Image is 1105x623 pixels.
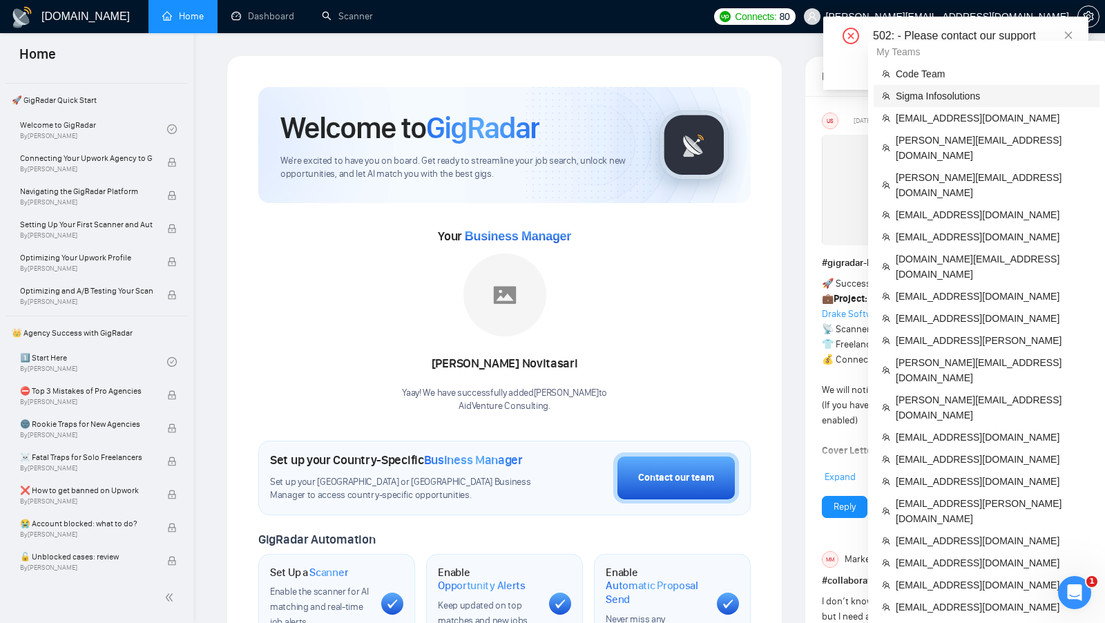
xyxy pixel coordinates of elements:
[882,70,890,78] span: team
[822,573,1055,588] h1: # collaboration
[896,333,1091,348] span: [EMAIL_ADDRESS][PERSON_NAME]
[20,530,153,539] span: By [PERSON_NAME]
[11,6,33,28] img: logo
[896,170,1091,200] span: [PERSON_NAME][EMAIL_ADDRESS][DOMAIN_NAME]
[822,496,867,518] button: Reply
[780,9,790,24] span: 80
[20,284,153,298] span: Optimizing and A/B Testing Your Scanner for Better Results
[606,566,706,606] h1: Enable
[402,387,607,413] div: Yaay! We have successfully added [PERSON_NAME] to
[823,552,838,567] div: MM
[807,12,817,21] span: user
[882,559,890,567] span: team
[845,552,937,567] span: Market Minds Creative
[164,591,178,604] span: double-left
[438,579,526,593] span: Opportunity Alerts
[20,550,153,564] span: 🔓 Unblocked cases: review
[167,290,177,300] span: lock
[426,109,539,146] span: GigRadar
[20,218,153,231] span: Setting Up Your First Scanner and Auto-Bidder
[20,431,153,439] span: By [PERSON_NAME]
[834,293,867,305] strong: Project:
[896,111,1091,126] span: [EMAIL_ADDRESS][DOMAIN_NAME]
[20,517,153,530] span: 😭 Account blocked: what to do?
[638,470,714,486] div: Contact our team
[167,224,177,233] span: lock
[882,92,890,100] span: team
[20,564,153,572] span: By [PERSON_NAME]
[896,289,1091,304] span: [EMAIL_ADDRESS][DOMAIN_NAME]
[167,490,177,499] span: lock
[465,229,571,243] span: Business Manager
[882,581,890,589] span: team
[20,417,153,431] span: 🌚 Rookie Traps for New Agencies
[606,579,706,606] span: Automatic Proposal Send
[402,400,607,413] p: AidVenture Consulting .
[167,390,177,400] span: lock
[402,352,607,376] div: [PERSON_NAME] Novitasari
[896,251,1091,282] span: [DOMAIN_NAME][EMAIL_ADDRESS][DOMAIN_NAME]
[822,256,1055,271] h1: # gigradar-hub
[873,28,1072,61] div: 502: - Please contact our support team.
[896,430,1091,445] span: [EMAIL_ADDRESS][DOMAIN_NAME]
[896,533,1091,548] span: [EMAIL_ADDRESS][DOMAIN_NAME]
[882,262,890,271] span: team
[1058,576,1091,609] iframe: Intercom live chat
[167,157,177,167] span: lock
[6,86,186,114] span: 🚀 GigRadar Quick Start
[438,566,538,593] h1: Enable
[1064,30,1073,40] span: close
[167,191,177,200] span: lock
[882,455,890,463] span: team
[896,133,1091,163] span: [PERSON_NAME][EMAIL_ADDRESS][DOMAIN_NAME]
[8,44,67,73] span: Home
[20,450,153,464] span: ☠️ Fatal Traps for Solo Freelancers
[882,181,890,189] span: team
[167,257,177,267] span: lock
[896,600,1091,615] span: [EMAIL_ADDRESS][DOMAIN_NAME]
[882,537,890,545] span: team
[882,403,890,412] span: team
[882,433,890,441] span: team
[20,347,167,377] a: 1️⃣ Start HereBy[PERSON_NAME]
[720,11,731,22] img: upwork-logo.png
[834,499,856,515] a: Reply
[20,251,153,265] span: Optimizing Your Upwork Profile
[896,392,1091,423] span: [PERSON_NAME][EMAIL_ADDRESS][DOMAIN_NAME]
[882,603,890,611] span: team
[270,452,523,468] h1: Set up your Country-Specific
[20,198,153,207] span: By [PERSON_NAME]
[882,292,890,300] span: team
[20,114,167,144] a: Welcome to GigRadarBy[PERSON_NAME]
[896,311,1091,326] span: [EMAIL_ADDRESS][DOMAIN_NAME]
[822,68,897,85] span: Latest Posts from the GigRadar Community
[167,423,177,433] span: lock
[896,555,1091,571] span: [EMAIL_ADDRESS][DOMAIN_NAME]
[270,476,544,502] span: Set up your [GEOGRAPHIC_DATA] or [GEOGRAPHIC_DATA] Business Manager to access country-specific op...
[20,298,153,306] span: By [PERSON_NAME]
[20,384,153,398] span: ⛔ Top 3 Mistakes of Pro Agencies
[823,113,838,128] div: US
[613,452,739,504] button: Contact our team
[843,28,859,44] span: close-circle
[20,398,153,406] span: By [PERSON_NAME]
[896,88,1091,104] span: Sigma Infosolutions
[20,483,153,497] span: ❌ How to get banned on Upwork
[20,184,153,198] span: Navigating the GigRadar Platform
[167,523,177,533] span: lock
[882,233,890,241] span: team
[735,9,776,24] span: Connects:
[167,357,177,367] span: check-circle
[882,336,890,345] span: team
[6,319,186,347] span: 👑 Agency Success with GigRadar
[854,115,872,127] span: [DATE]
[167,457,177,466] span: lock
[896,66,1091,82] span: Code Team
[882,366,890,374] span: team
[896,577,1091,593] span: [EMAIL_ADDRESS][DOMAIN_NAME]
[896,355,1091,385] span: [PERSON_NAME][EMAIL_ADDRESS][DOMAIN_NAME]
[167,124,177,134] span: check-circle
[20,265,153,273] span: By [PERSON_NAME]
[424,452,523,468] span: Business Manager
[322,10,373,22] a: searchScanner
